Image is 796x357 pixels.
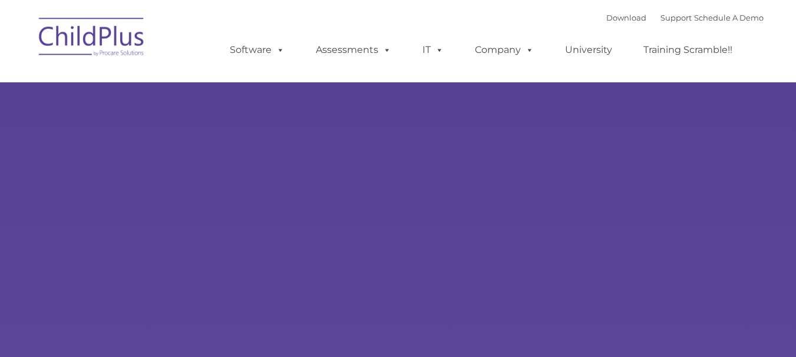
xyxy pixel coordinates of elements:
font: | [606,13,764,22]
a: Assessments [304,38,403,62]
img: ChildPlus by Procare Solutions [33,9,151,68]
a: Download [606,13,646,22]
a: Company [463,38,546,62]
a: Schedule A Demo [694,13,764,22]
a: Support [660,13,692,22]
a: University [553,38,624,62]
a: IT [411,38,455,62]
a: Training Scramble!! [632,38,744,62]
a: Software [218,38,296,62]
